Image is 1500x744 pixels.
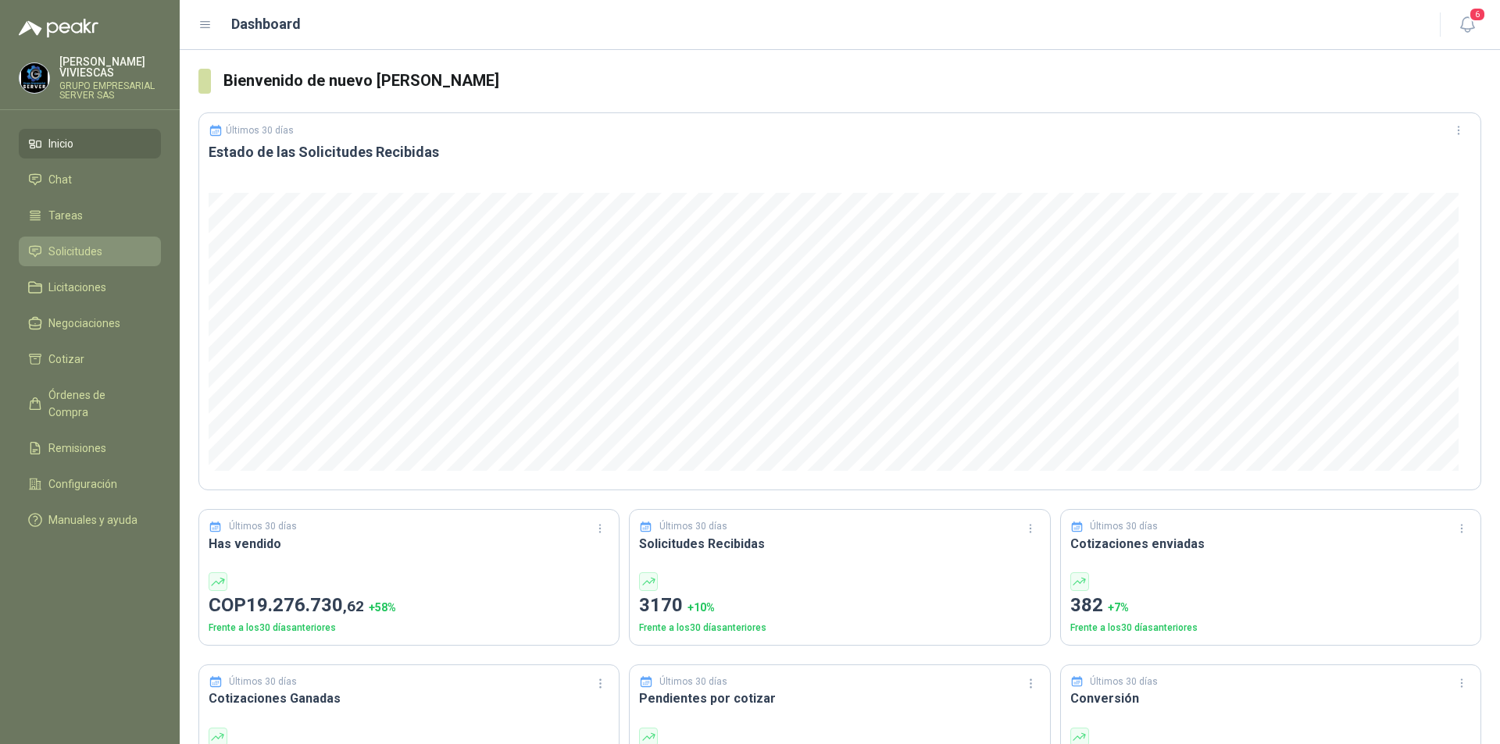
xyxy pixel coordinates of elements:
[1108,601,1129,614] span: + 7 %
[659,675,727,689] p: Últimos 30 días
[48,440,106,457] span: Remisiones
[20,63,49,93] img: Company Logo
[659,519,727,534] p: Últimos 30 días
[48,135,73,152] span: Inicio
[1070,621,1471,635] p: Frente a los 30 días anteriores
[19,344,161,374] a: Cotizar
[48,171,72,188] span: Chat
[19,308,161,338] a: Negociaciones
[639,591,1040,621] p: 3170
[246,594,364,616] span: 19.276.730
[48,207,83,224] span: Tareas
[231,13,301,35] h1: Dashboard
[19,165,161,194] a: Chat
[209,143,1471,162] h3: Estado de las Solicitudes Recibidas
[343,597,364,615] span: ,62
[19,469,161,499] a: Configuración
[1469,7,1486,22] span: 6
[19,19,98,37] img: Logo peakr
[639,689,1040,708] h3: Pendientes por cotizar
[1090,675,1158,689] p: Últimos 30 días
[639,621,1040,635] p: Frente a los 30 días anteriores
[48,279,106,296] span: Licitaciones
[1453,11,1481,39] button: 6
[19,380,161,427] a: Órdenes de Compra
[59,81,161,100] p: GRUPO EMPRESARIAL SERVER SAS
[209,534,609,554] h3: Has vendido
[229,675,297,689] p: Últimos 30 días
[209,689,609,708] h3: Cotizaciones Ganadas
[19,237,161,266] a: Solicitudes
[209,591,609,621] p: COP
[226,125,294,136] p: Últimos 30 días
[1070,689,1471,708] h3: Conversión
[1070,534,1471,554] h3: Cotizaciones enviadas
[19,201,161,230] a: Tareas
[48,315,120,332] span: Negociaciones
[59,56,161,78] p: [PERSON_NAME] VIVIESCAS
[223,69,1481,93] h3: Bienvenido de nuevo [PERSON_NAME]
[639,534,1040,554] h3: Solicitudes Recibidas
[369,601,396,614] span: + 58 %
[48,243,102,260] span: Solicitudes
[19,433,161,463] a: Remisiones
[19,272,161,302] a: Licitaciones
[1070,591,1471,621] p: 382
[1090,519,1158,534] p: Últimos 30 días
[209,621,609,635] p: Frente a los 30 días anteriores
[19,505,161,535] a: Manuales y ayuda
[48,511,137,529] span: Manuales y ayuda
[229,519,297,534] p: Últimos 30 días
[48,386,146,421] span: Órdenes de Compra
[687,601,715,614] span: + 10 %
[48,475,117,493] span: Configuración
[48,351,84,368] span: Cotizar
[19,129,161,158] a: Inicio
